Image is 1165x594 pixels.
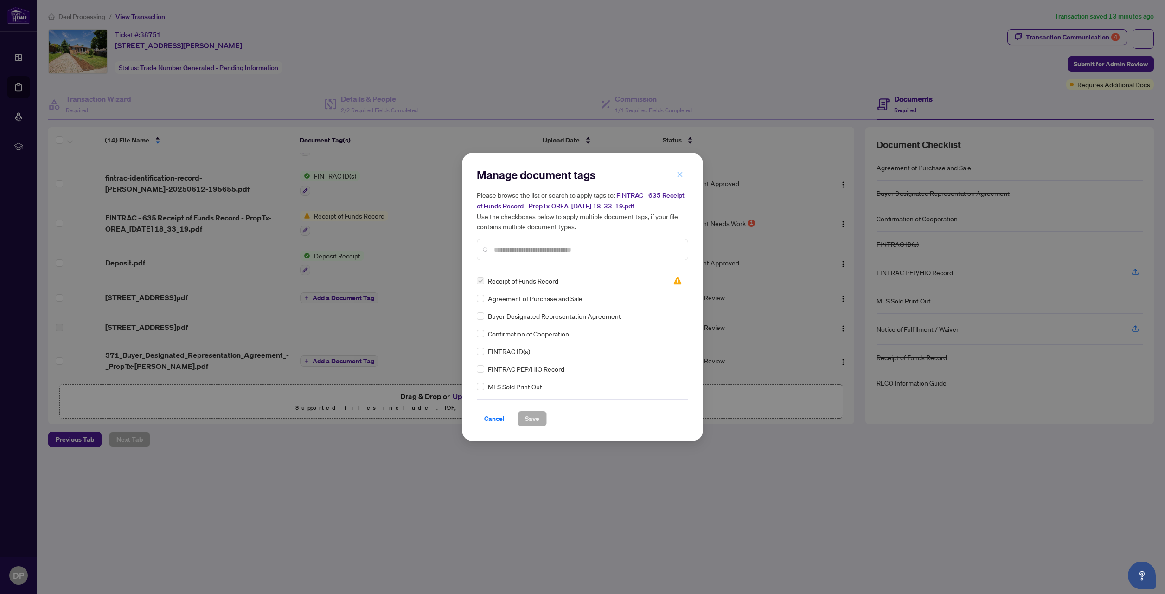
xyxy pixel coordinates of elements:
[1128,562,1156,589] button: Open asap
[677,171,683,178] span: close
[488,311,621,321] span: Buyer Designated Representation Agreement
[518,411,547,426] button: Save
[477,168,688,182] h2: Manage document tags
[673,276,682,285] img: status
[488,329,569,339] span: Confirmation of Cooperation
[477,411,512,426] button: Cancel
[488,346,530,356] span: FINTRAC ID(s)
[488,364,564,374] span: FINTRAC PEP/HIO Record
[488,293,582,303] span: Agreement of Purchase and Sale
[673,276,682,285] span: Needs Work
[477,190,688,232] h5: Please browse the list or search to apply tags to: Use the checkboxes below to apply multiple doc...
[484,411,505,426] span: Cancel
[488,381,542,392] span: MLS Sold Print Out
[488,276,558,286] span: Receipt of Funds Record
